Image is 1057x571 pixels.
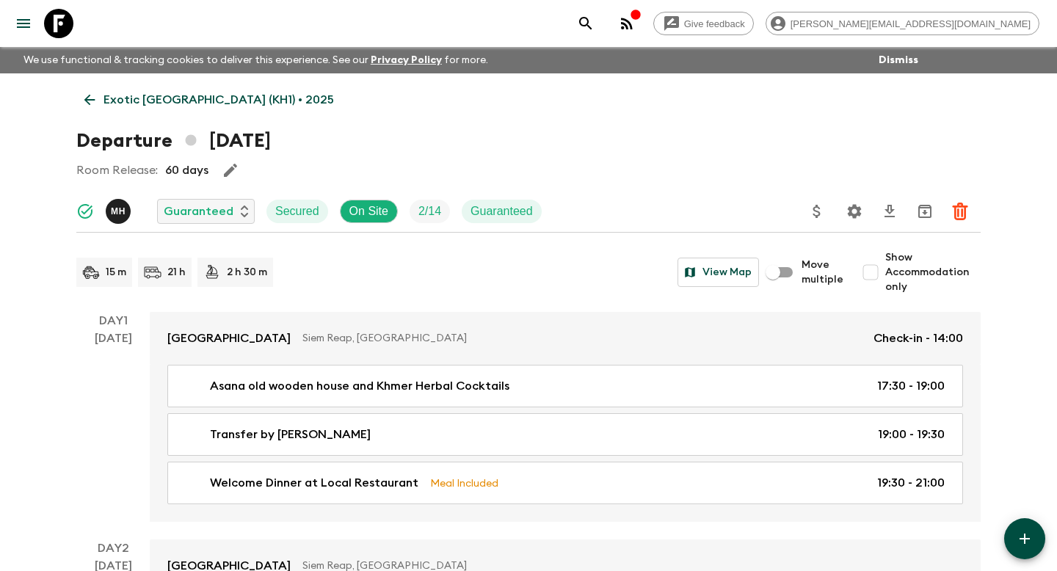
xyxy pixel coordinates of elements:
[910,197,940,226] button: Archive (Completed, Cancelled or Unsynced Departures only)
[678,258,759,287] button: View Map
[9,9,38,38] button: menu
[840,197,869,226] button: Settings
[371,55,442,65] a: Privacy Policy
[676,18,753,29] span: Give feedback
[18,47,494,73] p: We use functional & tracking cookies to deliver this experience. See our for more.
[349,203,388,220] p: On Site
[106,199,134,224] button: MH
[76,312,150,330] p: Day 1
[410,200,450,223] div: Trip Fill
[878,426,945,443] p: 19:00 - 19:30
[875,50,922,70] button: Dismiss
[653,12,754,35] a: Give feedback
[782,18,1039,29] span: [PERSON_NAME][EMAIL_ADDRESS][DOMAIN_NAME]
[210,377,509,395] p: Asana old wooden house and Khmer Herbal Cocktails
[227,265,267,280] p: 2 h 30 m
[106,265,126,280] p: 15 m
[106,203,134,215] span: Mr. Heng Pringratana (Prefer name : James)
[877,377,945,395] p: 17:30 - 19:00
[873,330,963,347] p: Check-in - 14:00
[167,413,963,456] a: Transfer by [PERSON_NAME]19:00 - 19:30
[340,200,398,223] div: On Site
[167,330,291,347] p: [GEOGRAPHIC_DATA]
[76,85,342,114] a: Exotic [GEOGRAPHIC_DATA] (KH1) • 2025
[95,330,132,522] div: [DATE]
[210,426,371,443] p: Transfer by [PERSON_NAME]
[266,200,328,223] div: Secured
[167,265,186,280] p: 21 h
[302,331,862,346] p: Siem Reap, [GEOGRAPHIC_DATA]
[571,9,600,38] button: search adventures
[167,365,963,407] a: Asana old wooden house and Khmer Herbal Cocktails17:30 - 19:00
[76,203,94,220] svg: Synced Successfully
[471,203,533,220] p: Guaranteed
[766,12,1039,35] div: [PERSON_NAME][EMAIL_ADDRESS][DOMAIN_NAME]
[210,474,418,492] p: Welcome Dinner at Local Restaurant
[164,203,233,220] p: Guaranteed
[802,197,832,226] button: Update Price, Early Bird Discount and Costs
[945,197,975,226] button: Delete
[103,91,334,109] p: Exotic [GEOGRAPHIC_DATA] (KH1) • 2025
[877,474,945,492] p: 19:30 - 21:00
[275,203,319,220] p: Secured
[875,197,904,226] button: Download CSV
[885,250,981,294] span: Show Accommodation only
[167,462,963,504] a: Welcome Dinner at Local RestaurantMeal Included19:30 - 21:00
[76,161,158,179] p: Room Release:
[430,475,498,491] p: Meal Included
[165,161,208,179] p: 60 days
[111,206,126,217] p: M H
[150,312,981,365] a: [GEOGRAPHIC_DATA]Siem Reap, [GEOGRAPHIC_DATA]Check-in - 14:00
[418,203,441,220] p: 2 / 14
[76,539,150,557] p: Day 2
[76,126,271,156] h1: Departure [DATE]
[802,258,844,287] span: Move multiple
